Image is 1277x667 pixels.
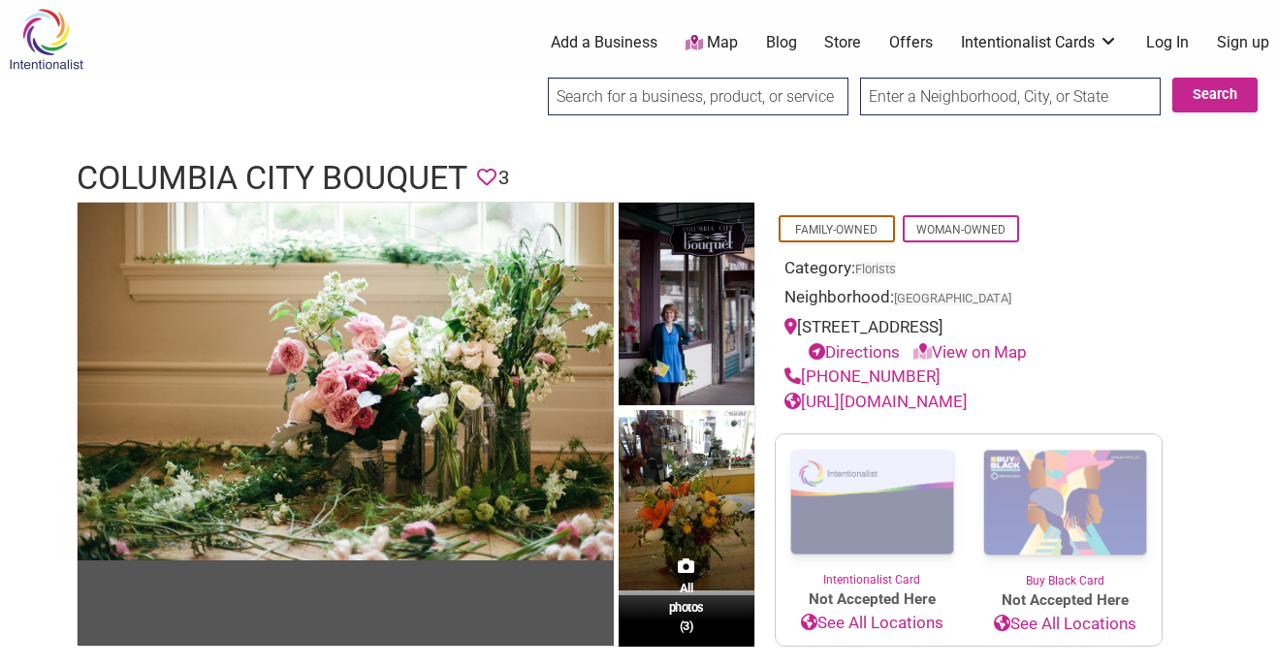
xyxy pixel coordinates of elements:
[776,434,969,588] a: Intentionalist Card
[1146,32,1189,53] a: Log In
[795,223,878,237] a: Family-Owned
[969,434,1162,572] img: Buy Black Card
[784,315,1153,365] div: [STREET_ADDRESS]
[766,32,797,53] a: Blog
[1217,32,1269,53] a: Sign up
[548,78,848,115] input: Search for a business, product, or service
[776,434,969,571] img: Intentionalist Card
[824,32,861,53] a: Store
[894,293,1011,305] span: [GEOGRAPHIC_DATA]
[551,32,657,53] a: Add a Business
[498,163,509,193] span: 3
[889,32,933,53] a: Offers
[913,342,1027,362] a: View on Map
[784,392,968,411] a: [URL][DOMAIN_NAME]
[784,285,1153,315] div: Neighborhood:
[860,78,1161,115] input: Enter a Neighborhood, City, or State
[855,262,896,276] a: Florists
[916,223,1006,237] a: Woman-Owned
[969,434,1162,589] a: Buy Black Card
[77,155,467,202] h1: Columbia City Bouquet
[686,32,738,54] a: Map
[776,588,969,611] span: Not Accepted Here
[969,612,1162,637] a: See All Locations
[784,366,941,386] a: [PHONE_NUMBER]
[961,32,1118,53] a: Intentionalist Cards
[669,579,704,634] span: All photos (3)
[1172,78,1258,112] button: Search
[809,342,900,362] a: Directions
[969,589,1162,612] span: Not Accepted Here
[784,256,1153,286] div: Category:
[776,611,969,636] a: See All Locations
